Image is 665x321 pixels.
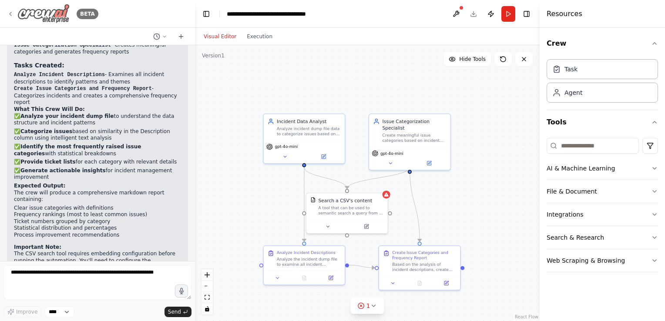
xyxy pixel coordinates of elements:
[14,244,61,250] strong: Important Note:
[547,110,658,134] button: Tools
[547,203,658,226] button: Integrations
[547,226,658,249] button: Search & Research
[344,167,413,189] g: Edge from d42cf647-a080-4d7e-a2b0-cc40fe5f3fa3 to 32d0d352-5973-4ddd-809d-a0fbb4099b30
[547,9,582,19] h4: Resources
[14,167,181,181] p: ✅ for incident management improvement
[521,8,533,20] button: Hide right sidebar
[20,167,106,174] strong: Generate actionable insights
[380,150,403,156] span: gpt-4o-mini
[175,284,188,298] button: Click to speak your automation idea
[392,250,456,261] div: Create Issue Categories and Frequency Report
[564,88,582,97] div: Agent
[14,85,181,106] li: - Categorizes incidents and creates a comprehensive frequency report
[200,8,212,20] button: Hide left sidebar
[263,114,345,164] div: Incident Data AnalystAnalyze incident dump file data to categorize issues based on description si...
[277,126,341,137] div: Analyze incident dump file data to categorize issues based on description similarities and identi...
[547,56,658,110] div: Crew
[349,262,375,271] g: Edge from d41837f7-6996-4037-b47b-2ac08b4821ad to a767b9ea-ec6a-4b54-8dfd-3395248dc12c
[351,298,384,314] button: 1
[20,113,114,119] strong: Analyze your incident dump file
[14,190,181,203] p: The crew will produce a comprehensive markdown report containing:
[547,134,658,279] div: Tools
[14,211,181,218] li: Frequency rankings (most to least common issues)
[202,52,225,59] div: Version 1
[383,133,447,143] div: Create meaningful issue categories based on incident descriptions and generate comprehensive repo...
[14,128,181,142] p: ✅ based on similarity in the Description column using intelligent text analysis
[366,301,370,310] span: 1
[198,31,242,42] button: Visual Editor
[318,197,372,204] div: Search a CSV's content
[515,314,538,319] a: React Flow attribution
[14,144,181,157] p: ✅ with statistical breakdowns
[14,218,181,225] li: Ticket numbers grouped by category
[547,31,658,56] button: Crew
[459,56,486,63] span: Hide Tools
[348,223,385,231] button: Open in side panel
[17,4,70,23] img: Logo
[383,118,447,131] div: Issue Categorization Specialist
[319,274,342,282] button: Open in side panel
[310,197,316,202] img: CSVSearchTool
[77,9,98,19] div: BETA
[564,65,578,74] div: Task
[14,42,111,48] code: Issue Categorization Specialist
[14,86,152,92] code: Create Issue Categories and Frequency Report
[547,157,658,180] button: AI & Machine Learning
[174,31,188,42] button: Start a new chat
[14,159,181,166] p: ✅ for each category with relevant details
[301,167,307,241] g: Edge from 43e951fb-04d5-4b3c-82eb-4c795980da93 to d41837f7-6996-4037-b47b-2ac08b4821ad
[277,257,341,267] div: Analyze the incident dump file to examine all incident descriptions and identify common patterns,...
[443,52,491,66] button: Hide Tools
[3,306,41,318] button: Improve
[301,167,350,189] g: Edge from 43e951fb-04d5-4b3c-82eb-4c795980da93 to 32d0d352-5973-4ddd-809d-a0fbb4099b30
[227,10,325,18] nav: breadcrumb
[547,249,658,272] button: Web Scraping & Browsing
[277,250,336,255] div: Analyze Incident Descriptions
[202,269,213,281] button: zoom in
[305,153,342,160] button: Open in side panel
[14,205,181,212] li: Clear issue categories with definitions
[202,303,213,314] button: toggle interactivity
[14,232,181,239] li: Process improvement recommendations
[242,31,278,42] button: Execution
[263,245,345,285] div: Analyze Incident DescriptionsAnalyze the incident dump file to examine all incident descriptions ...
[277,118,341,124] div: Incident Data Analyst
[547,180,658,203] button: File & Document
[369,114,451,171] div: Issue Categorization SpecialistCreate meaningful issue categories based on incident descriptions ...
[435,279,457,287] button: Open in side panel
[14,144,141,157] strong: Identify the most frequently raised issue categories
[392,262,456,272] div: Based on the analysis of incident descriptions, create logical issue categories that group simila...
[378,245,460,291] div: Create Issue Categories and Frequency ReportBased on the analysis of incident descriptions, creat...
[202,281,213,292] button: zoom out
[14,225,181,232] li: Statistical distribution and percentages
[150,31,171,42] button: Switch to previous chat
[14,106,85,112] strong: What This Crew Will Do:
[306,193,388,234] div: CSVSearchToolSearch a CSV's contentA tool that can be used to semantic search a query from a CSV'...
[14,183,66,189] strong: Expected Output:
[318,205,383,216] div: A tool that can be used to semantic search a query from a CSV's content.
[14,72,105,78] code: Analyze Incident Descriptions
[275,144,298,149] span: gpt-4o-mini
[16,308,37,315] span: Improve
[410,159,448,167] button: Open in side panel
[20,128,72,134] strong: Categorize issues
[168,308,181,315] span: Send
[14,71,181,85] li: - Examines all incident descriptions to identify patterns and themes
[165,307,191,317] button: Send
[406,279,433,287] button: No output available
[202,292,213,303] button: fit view
[14,113,181,127] p: ✅ to understand the data structure and incident patterns
[14,62,64,69] strong: Tasks Created:
[20,159,76,165] strong: Provide ticket lists
[202,269,213,314] div: React Flow controls
[14,42,181,56] li: - Creates meaningful categories and generates frequency reports
[406,167,423,241] g: Edge from d42cf647-a080-4d7e-a2b0-cc40fe5f3fa3 to a767b9ea-ec6a-4b54-8dfd-3395248dc12c
[14,251,181,278] p: The CSV search tool requires embedding configuration before running the automation. You'll need t...
[290,274,318,282] button: No output available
